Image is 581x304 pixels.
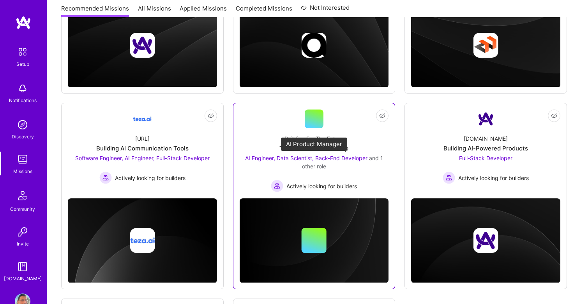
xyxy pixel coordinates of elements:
[138,4,171,17] a: All Missions
[17,240,29,248] div: Invite
[271,180,283,192] img: Actively looking for builders
[96,144,189,152] div: Building AI Communication Tools
[130,33,155,58] img: Company logo
[16,16,31,30] img: logo
[411,110,560,192] a: Company Logo[DOMAIN_NAME]Building AI-Powered ProductsFull-Stack Developer Actively looking for bu...
[12,133,34,141] div: Discovery
[180,4,227,17] a: Applied Missions
[99,171,112,184] img: Actively looking for builders
[15,152,30,167] img: teamwork
[459,155,512,161] span: Full-Stack Developer
[240,198,389,283] img: cover
[458,174,529,182] span: Actively looking for builders
[15,259,30,274] img: guide book
[10,205,35,213] div: Community
[13,167,32,175] div: Missions
[477,110,495,128] img: Company Logo
[302,33,327,58] img: Company logo
[551,113,557,119] i: icon EyeClosed
[245,155,367,161] span: AI Engineer, Data Scientist, Back-End Developer
[68,110,217,192] a: Company Logo[URL]Building AI Communication ToolsSoftware Engineer, AI Engineer, Full-Stack Develo...
[13,186,32,205] img: Community
[61,4,129,17] a: Recommended Missions
[15,81,30,96] img: bell
[130,228,155,253] img: Company logo
[14,44,31,60] img: setup
[68,198,217,283] img: cover
[135,134,150,143] div: [URL]
[286,182,357,190] span: Actively looking for builders
[236,4,292,17] a: Completed Missions
[301,3,350,17] a: Not Interested
[4,274,42,283] div: [DOMAIN_NAME]
[473,33,498,58] img: Company logo
[284,134,343,143] div: Building For The Future
[473,228,498,253] img: Company logo
[15,117,30,133] img: discovery
[9,96,37,104] div: Notifications
[208,113,214,119] i: icon EyeClosed
[240,110,389,192] a: Building For The FutureTeam for a Tech StartupAI Engineer, Data Scientist, Back-End Developer and...
[15,224,30,240] img: Invite
[75,155,210,161] span: Software Engineer, AI Engineer, Full-Stack Developer
[115,174,185,182] span: Actively looking for builders
[16,60,29,68] div: Setup
[443,171,455,184] img: Actively looking for builders
[379,113,385,119] i: icon EyeClosed
[279,144,348,152] div: Team for a Tech Startup
[133,110,152,128] img: Company Logo
[443,144,528,152] div: Building AI-Powered Products
[411,198,560,283] img: cover
[464,134,508,143] div: [DOMAIN_NAME]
